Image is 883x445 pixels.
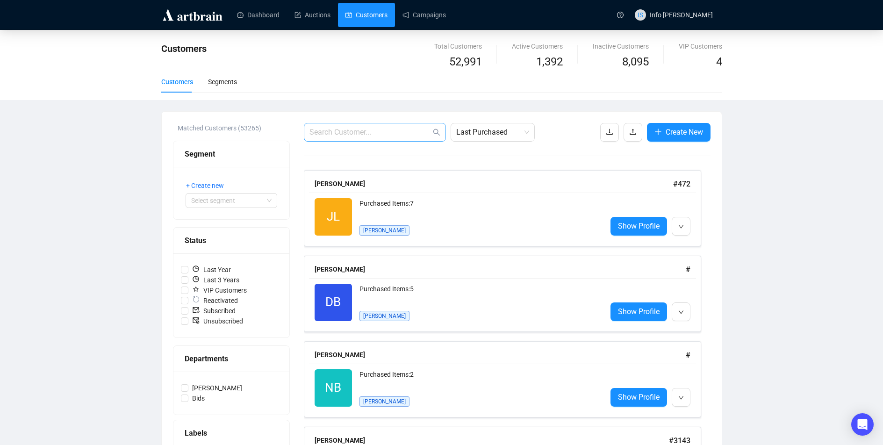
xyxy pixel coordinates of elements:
span: 52,991 [449,53,482,71]
a: Show Profile [610,388,667,407]
span: 4 [716,55,722,68]
span: # 3143 [669,436,690,445]
div: Open Intercom Messenger [851,413,874,436]
span: IS [638,10,643,20]
span: [PERSON_NAME] [359,311,409,321]
span: # [686,351,690,359]
div: Active Customers [512,41,563,51]
a: Auctions [294,3,330,27]
button: + Create new [186,178,231,193]
img: logo [161,7,224,22]
div: [PERSON_NAME] [315,179,673,189]
span: Reactivated [188,295,242,306]
span: search [433,129,440,136]
span: Customers [161,43,207,54]
span: JL [327,207,340,226]
span: [PERSON_NAME] [359,225,409,236]
span: plus [654,128,662,136]
span: question-circle [617,12,624,18]
div: Customers [161,77,193,87]
span: Last 3 Years [188,275,243,285]
button: Create New [647,123,711,142]
a: [PERSON_NAME]#NBPurchased Items:2[PERSON_NAME]Show Profile [304,341,711,417]
span: 8,095 [622,53,649,71]
div: Labels [185,427,278,439]
div: VIP Customers [679,41,722,51]
div: [PERSON_NAME] [315,264,686,274]
span: 1,392 [536,53,563,71]
span: VIP Customers [188,285,251,295]
span: Create New [666,126,703,138]
a: Show Profile [610,217,667,236]
span: down [678,309,684,315]
span: upload [629,128,637,136]
span: # [686,265,690,274]
span: Unsubscribed [188,316,247,326]
span: down [678,395,684,401]
div: Purchased Items: 5 [359,284,599,302]
span: Bids [188,393,208,403]
span: Last Purchased [456,123,529,141]
div: Inactive Customers [593,41,649,51]
a: Campaigns [402,3,446,27]
div: Matched Customers (53265) [178,123,290,133]
div: Purchased Items: 2 [359,369,599,388]
span: + Create new [186,180,224,191]
span: down [678,224,684,230]
span: NB [325,378,341,397]
div: Segments [208,77,237,87]
div: Purchased Items: 7 [359,198,599,217]
span: download [606,128,613,136]
span: [PERSON_NAME] [359,396,409,407]
div: Total Customers [434,41,482,51]
span: Show Profile [618,220,660,232]
a: [PERSON_NAME]#472JLPurchased Items:7[PERSON_NAME]Show Profile [304,170,711,246]
a: Dashboard [237,3,280,27]
span: # 472 [673,179,690,188]
input: Search Customer... [309,127,431,138]
a: Customers [345,3,388,27]
span: Last Year [188,265,235,275]
span: Show Profile [618,306,660,317]
span: Show Profile [618,391,660,403]
span: Subscribed [188,306,239,316]
div: Departments [185,353,278,365]
a: [PERSON_NAME]#DBPurchased Items:5[PERSON_NAME]Show Profile [304,256,711,332]
div: Segment [185,148,278,160]
span: Info [PERSON_NAME] [650,11,713,19]
div: Status [185,235,278,246]
div: [PERSON_NAME] [315,350,686,360]
a: Show Profile [610,302,667,321]
span: [PERSON_NAME] [188,383,246,393]
span: DB [325,293,341,312]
